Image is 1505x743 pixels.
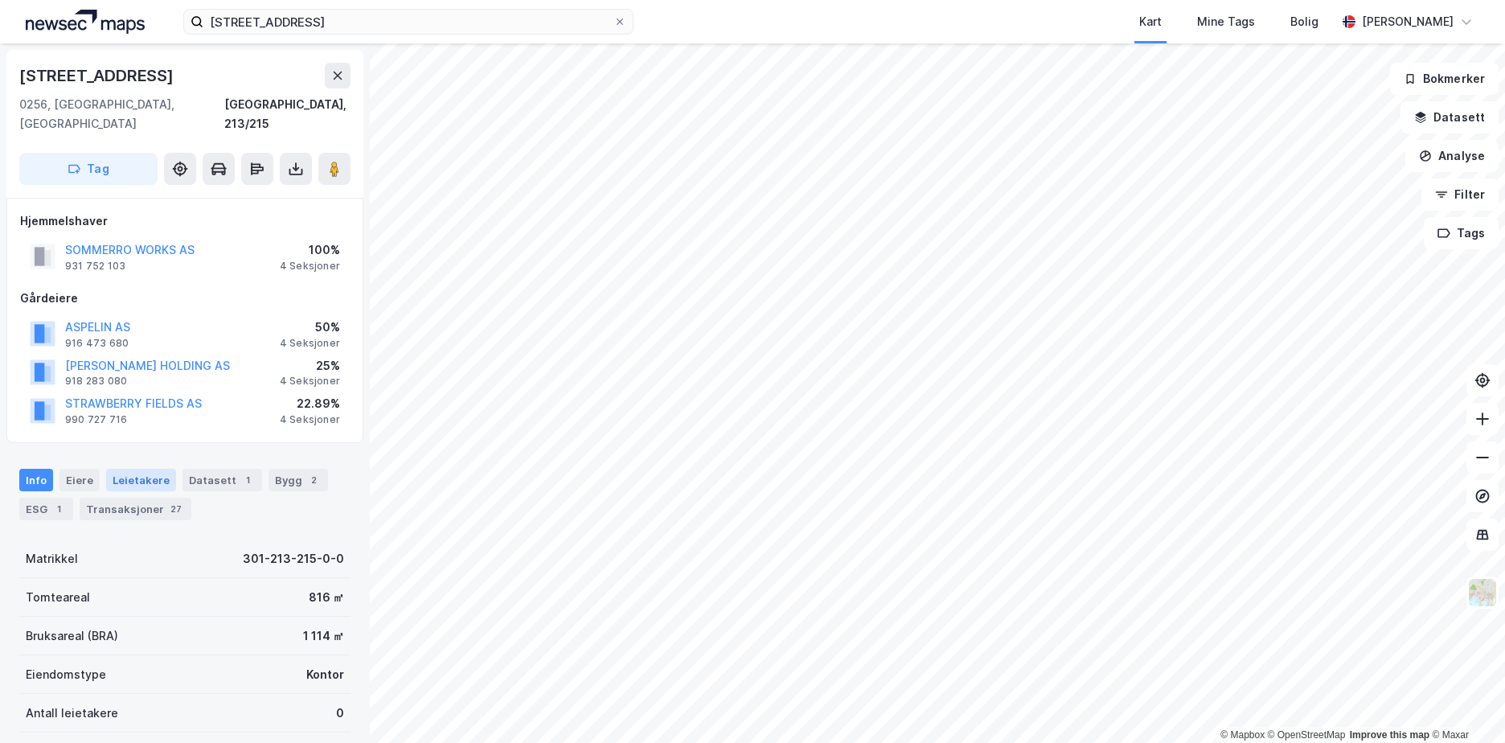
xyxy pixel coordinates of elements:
a: Improve this map [1350,729,1429,741]
button: Filter [1421,179,1499,211]
iframe: Chat Widget [1425,666,1505,743]
a: OpenStreetMap [1268,729,1346,741]
div: 25% [280,356,340,376]
div: ESG [19,498,73,520]
div: 990 727 716 [65,413,127,426]
div: 4 Seksjoner [280,375,340,388]
div: Eiendomstype [26,665,106,684]
a: Mapbox [1220,729,1265,741]
img: logo.a4113a55bc3d86da70a041830d287a7e.svg [26,10,145,34]
button: Tags [1424,217,1499,249]
div: Kart [1139,12,1162,31]
div: Datasett [182,469,262,491]
div: 27 [167,501,185,517]
div: 931 752 103 [65,260,125,273]
div: 0 [336,704,344,723]
div: Hjemmelshaver [20,211,350,231]
button: Bokmerker [1390,63,1499,95]
div: 4 Seksjoner [280,413,340,426]
div: 100% [280,240,340,260]
div: 50% [280,318,340,337]
div: 22.89% [280,394,340,413]
div: 4 Seksjoner [280,260,340,273]
div: [GEOGRAPHIC_DATA], 213/215 [224,95,351,133]
div: 816 ㎡ [309,588,344,607]
button: Datasett [1400,101,1499,133]
div: [STREET_ADDRESS] [19,63,177,88]
div: Antall leietakere [26,704,118,723]
div: 4 Seksjoner [280,337,340,350]
div: Mine Tags [1197,12,1255,31]
div: 2 [306,472,322,488]
div: [PERSON_NAME] [1362,12,1454,31]
div: Kontor [306,665,344,684]
div: 1 [240,472,256,488]
div: Gårdeiere [20,289,350,308]
div: Eiere [59,469,100,491]
div: Info [19,469,53,491]
div: Kontrollprogram for chat [1425,666,1505,743]
input: Søk på adresse, matrikkel, gårdeiere, leietakere eller personer [203,10,613,34]
div: Leietakere [106,469,176,491]
img: Z [1467,577,1498,608]
button: Analyse [1405,140,1499,172]
div: 301-213-215-0-0 [243,549,344,569]
div: Transaksjoner [80,498,191,520]
div: Tomteareal [26,588,90,607]
div: 1 114 ㎡ [303,626,344,646]
div: Bruksareal (BRA) [26,626,118,646]
button: Tag [19,153,158,185]
div: 1 [51,501,67,517]
div: 0256, [GEOGRAPHIC_DATA], [GEOGRAPHIC_DATA] [19,95,224,133]
div: Bygg [269,469,328,491]
div: Bolig [1290,12,1318,31]
div: Matrikkel [26,549,78,569]
div: 916 473 680 [65,337,129,350]
div: 918 283 080 [65,375,127,388]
